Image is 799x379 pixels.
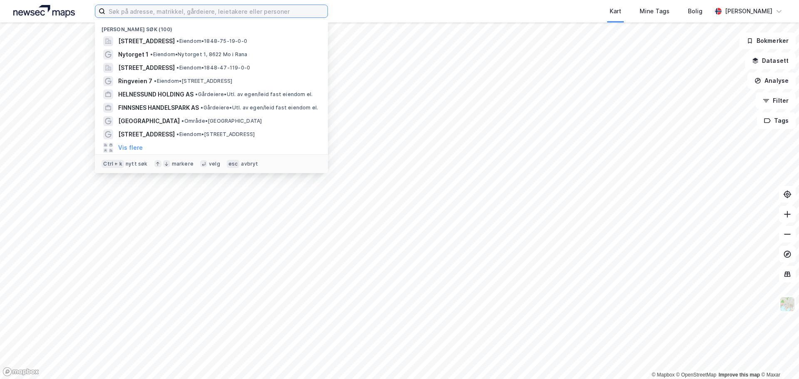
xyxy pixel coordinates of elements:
span: • [201,104,203,111]
span: Gårdeiere • Utl. av egen/leid fast eiendom el. [201,104,318,111]
button: Analyse [747,72,796,89]
button: Filter [756,92,796,109]
span: Eiendom • [STREET_ADDRESS] [176,131,255,138]
a: Improve this map [719,372,760,378]
img: Z [779,296,795,312]
div: [PERSON_NAME] [725,6,772,16]
span: • [150,51,153,57]
span: Ringveien 7 [118,76,152,86]
span: • [181,118,184,124]
img: logo.a4113a55bc3d86da70a041830d287a7e.svg [13,5,75,17]
iframe: Chat Widget [757,339,799,379]
span: Eiendom • Nytorget 1, 8622 Mo i Rana [150,51,247,58]
span: [STREET_ADDRESS] [118,63,175,73]
span: • [176,64,179,71]
span: [STREET_ADDRESS] [118,36,175,46]
div: avbryt [241,161,258,167]
div: esc [227,160,240,168]
span: HELNESSUND HOLDING AS [118,89,194,99]
div: Mine Tags [640,6,670,16]
span: [GEOGRAPHIC_DATA] [118,116,180,126]
span: • [195,91,198,97]
button: Tags [757,112,796,129]
span: Område • [GEOGRAPHIC_DATA] [181,118,262,124]
span: Eiendom • 1848-47-119-0-0 [176,64,250,71]
button: Datasett [745,52,796,69]
a: Mapbox homepage [2,367,39,377]
span: Nytorget 1 [118,50,149,59]
span: Eiendom • 1848-75-19-0-0 [176,38,247,45]
button: Bokmerker [739,32,796,49]
span: • [176,131,179,137]
a: Mapbox [652,372,675,378]
div: Bolig [688,6,702,16]
button: Vis flere [118,143,143,153]
div: Ctrl + k [102,160,124,168]
span: • [176,38,179,44]
span: [STREET_ADDRESS] [118,129,175,139]
div: Kart [610,6,621,16]
div: velg [209,161,220,167]
span: FINNSNES HANDELSPARK AS [118,103,199,113]
span: Eiendom • [STREET_ADDRESS] [154,78,232,84]
a: OpenStreetMap [676,372,717,378]
span: • [154,78,156,84]
div: [PERSON_NAME] søk (100) [95,20,328,35]
div: nytt søk [126,161,148,167]
span: Gårdeiere • Utl. av egen/leid fast eiendom el. [195,91,313,98]
div: Kontrollprogram for chat [757,339,799,379]
input: Søk på adresse, matrikkel, gårdeiere, leietakere eller personer [105,5,328,17]
div: markere [172,161,194,167]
